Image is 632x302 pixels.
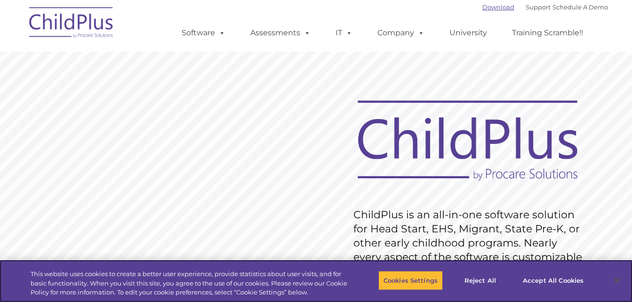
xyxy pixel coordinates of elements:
[518,270,589,290] button: Accept All Cookies
[241,24,320,42] a: Assessments
[552,3,608,11] a: Schedule A Demo
[24,0,119,48] img: ChildPlus by Procare Solutions
[172,24,235,42] a: Software
[440,24,496,42] a: University
[482,3,608,11] font: |
[378,270,443,290] button: Cookies Settings
[482,3,514,11] a: Download
[526,3,551,11] a: Support
[607,270,627,291] button: Close
[326,24,362,42] a: IT
[451,270,510,290] button: Reject All
[368,24,434,42] a: Company
[31,270,348,297] div: This website uses cookies to create a better user experience, provide statistics about user visit...
[503,24,592,42] a: Training Scramble!!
